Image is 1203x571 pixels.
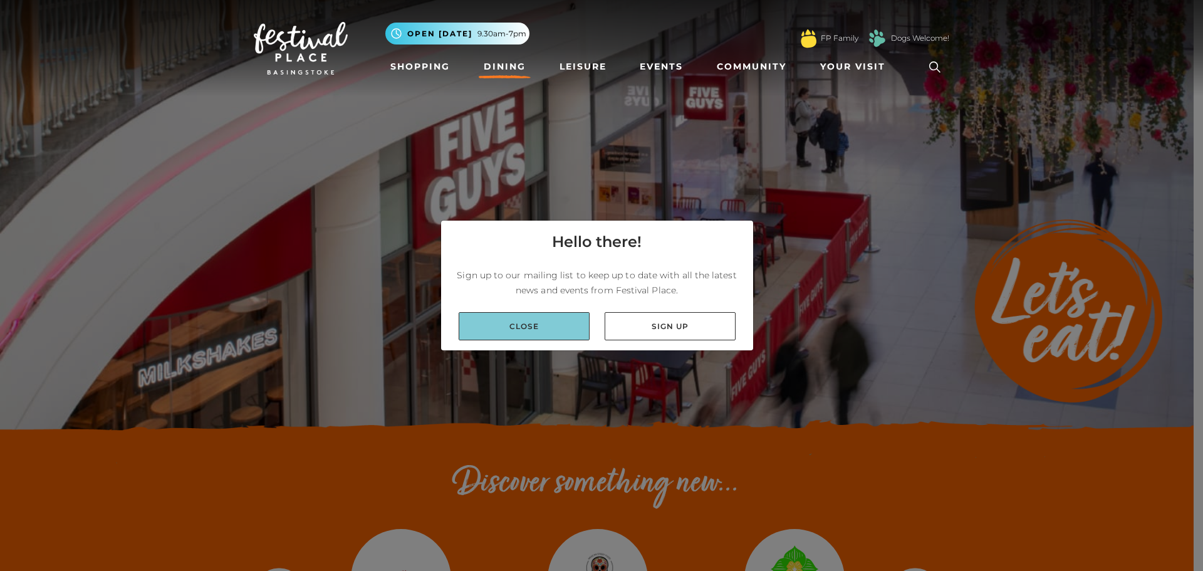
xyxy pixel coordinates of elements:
[635,55,688,78] a: Events
[407,28,472,39] span: Open [DATE]
[254,22,348,75] img: Festival Place Logo
[459,312,590,340] a: Close
[712,55,791,78] a: Community
[385,55,455,78] a: Shopping
[821,33,858,44] a: FP Family
[477,28,526,39] span: 9.30am-7pm
[815,55,897,78] a: Your Visit
[555,55,612,78] a: Leisure
[891,33,949,44] a: Dogs Welcome!
[385,23,529,45] button: Open [DATE] 9.30am-7pm
[820,60,885,73] span: Your Visit
[605,312,736,340] a: Sign up
[552,231,642,253] h4: Hello there!
[479,55,531,78] a: Dining
[451,268,743,298] p: Sign up to our mailing list to keep up to date with all the latest news and events from Festival ...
